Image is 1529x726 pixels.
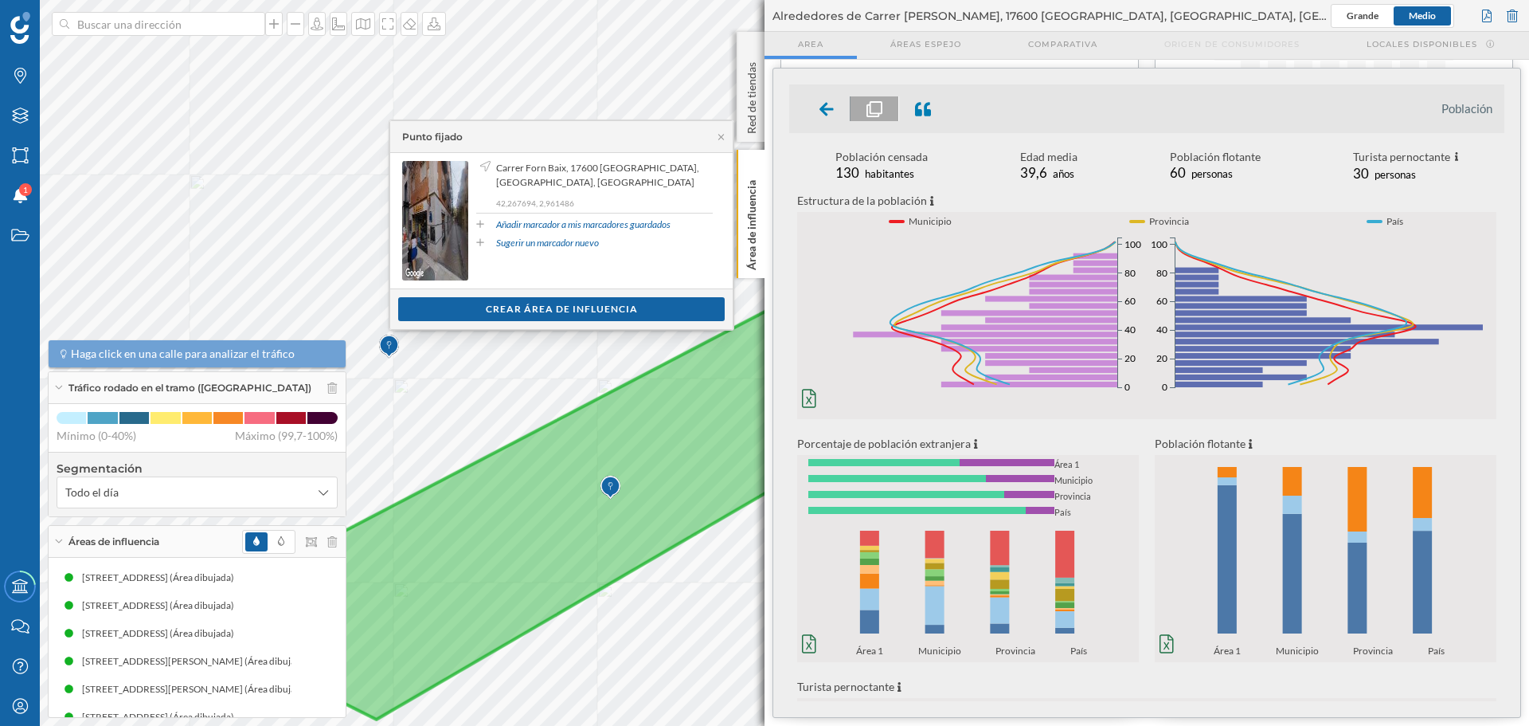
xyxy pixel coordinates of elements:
p: Porcentaje de población extranjera [797,435,1139,452]
span: Origen de consumidores [1164,38,1300,50]
text: 100 [1124,238,1141,250]
img: Marker [600,472,620,504]
p: 42,267694, 2,961486 [496,198,713,209]
text: 60 [1124,296,1136,308]
text: 20 [1156,352,1167,364]
span: Medio [1409,10,1436,22]
span: Área 1 [1214,643,1245,662]
span: Haga click en una calle para analizar el tráfico [71,346,295,362]
p: Turista pernoctante [797,678,1496,695]
span: Municipio [909,214,952,230]
span: 30 [1353,165,1369,182]
div: [STREET_ADDRESS][PERSON_NAME] (Área dibujada) [82,681,317,697]
span: Mínimo (0-40%) [57,428,136,444]
text: 80 [1156,267,1167,279]
div: Turista pernoctante [1353,149,1459,166]
span: Grande [1347,10,1378,22]
text: 40 [1156,324,1167,336]
div: Edad media [1020,149,1077,165]
div: Punto fijado [402,130,463,144]
text: 0 [1162,381,1167,393]
span: Provincia [1353,643,1398,662]
span: personas [1191,167,1233,180]
div: [STREET_ADDRESS] (Área dibujada) [82,570,242,586]
span: Carrer Forn Baix, 17600 [GEOGRAPHIC_DATA], [GEOGRAPHIC_DATA], [GEOGRAPHIC_DATA] [496,161,709,190]
span: Comparativa [1028,38,1097,50]
div: Población censada [835,149,928,165]
span: 1 [23,182,28,198]
span: 60 [1170,164,1186,181]
img: streetview [402,161,468,281]
span: Todo el día [65,485,119,500]
span: Máximo (99,7-100%) [235,428,338,444]
text: 80 [1124,267,1136,279]
span: habitantes [865,167,914,180]
span: Alrededores de Carrer [PERSON_NAME], 17600 [GEOGRAPHIC_DATA], [GEOGRAPHIC_DATA], [GEOGRAPHIC_DATA] [772,8,1331,24]
span: personas [1375,168,1416,181]
span: 39,6 [1020,164,1047,181]
li: Población [1441,100,1492,116]
span: años [1053,167,1074,180]
text: 40 [1124,324,1136,336]
span: Municipio [918,643,966,662]
span: 130 [835,164,859,181]
text: 20 [1124,352,1136,364]
span: Provincia [1149,214,1189,230]
img: Marker [379,331,399,363]
p: Población flotante [1155,435,1496,452]
span: Soporte [32,11,88,26]
span: Provincia [995,643,1040,662]
div: [STREET_ADDRESS] (Área dibujada) [82,598,242,614]
p: Estructura de la población [797,192,1496,209]
a: Sugerir un marcador nuevo [496,236,599,250]
div: [STREET_ADDRESS][PERSON_NAME] (Área dibujada) [82,653,317,669]
h4: Segmentación [57,461,338,477]
span: Area [798,38,823,50]
img: Geoblink Logo [10,12,30,44]
text: 100 [1151,238,1167,250]
text: 0 [1124,381,1130,393]
span: País [1386,214,1403,230]
span: Municipio [1276,643,1324,662]
text: 60 [1156,296,1167,308]
p: Red de tiendas [744,56,760,134]
span: Áreas espejo [890,38,961,50]
a: Añadir marcador a mis marcadores guardados [496,218,671,232]
div: [STREET_ADDRESS] (Área dibujada) [82,626,242,642]
div: [STREET_ADDRESS] (Área dibujada) [82,709,242,725]
span: Locales disponibles [1367,38,1477,50]
span: País [1070,643,1092,662]
span: Área 1 [856,643,888,662]
p: Área de influencia [744,174,760,270]
span: País [1428,643,1449,662]
div: Población flotante [1170,149,1261,165]
span: Tráfico rodado en el tramo ([GEOGRAPHIC_DATA]) [68,381,311,395]
span: Áreas de influencia [68,535,159,549]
